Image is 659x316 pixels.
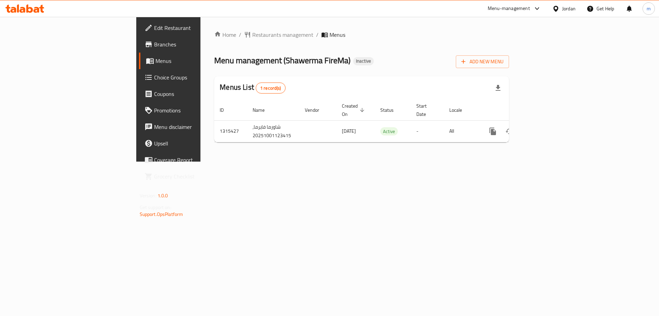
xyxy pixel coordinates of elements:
th: Actions [479,100,556,121]
table: enhanced table [214,100,556,142]
span: Coverage Report [154,156,241,164]
td: All [444,120,479,142]
a: Coupons [139,86,246,102]
span: Add New Menu [461,57,504,66]
button: Add New Menu [456,55,509,68]
span: [DATE] [342,127,356,135]
a: Restaurants management [244,31,313,39]
div: Total records count [256,83,286,94]
span: Branches [154,40,241,48]
button: more [485,123,501,140]
a: Support.OpsPlatform [140,210,183,219]
div: Export file [490,80,506,96]
span: Menu management ( Shawerma FireMa ) [214,53,350,68]
a: Menus [139,53,246,69]
span: ID [220,106,233,114]
a: Upsell [139,135,246,152]
td: - [411,120,444,142]
a: Grocery Checklist [139,168,246,185]
span: Menus [329,31,345,39]
h2: Menus List [220,82,285,94]
span: Promotions [154,106,241,115]
span: Get support on: [140,203,171,212]
span: Upsell [154,139,241,148]
td: شاورما فايرما, 20251001123415 [247,120,299,142]
li: / [316,31,319,39]
span: Choice Groups [154,73,241,81]
a: Coverage Report [139,152,246,168]
div: Menu-management [488,4,530,13]
a: Edit Restaurant [139,20,246,36]
a: Choice Groups [139,69,246,86]
span: Locale [449,106,471,114]
a: Branches [139,36,246,53]
span: Menus [155,57,241,65]
a: Promotions [139,102,246,119]
span: Created On [342,102,367,118]
span: Grocery Checklist [154,172,241,181]
span: Name [253,106,274,114]
span: 1.0.0 [158,191,168,200]
span: Restaurants management [252,31,313,39]
span: Active [380,128,398,135]
span: Menu disclaimer [154,123,241,131]
nav: breadcrumb [214,31,509,39]
span: 1 record(s) [256,85,285,91]
span: Status [380,106,403,114]
span: Version: [140,191,157,200]
button: Change Status [501,123,518,140]
span: Vendor [305,106,328,114]
span: Inactive [353,58,374,64]
a: Menu disclaimer [139,119,246,135]
span: Start Date [416,102,436,118]
span: m [647,5,651,12]
span: Coupons [154,90,241,98]
span: Edit Restaurant [154,24,241,32]
div: Inactive [353,57,374,65]
div: Jordan [562,5,576,12]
